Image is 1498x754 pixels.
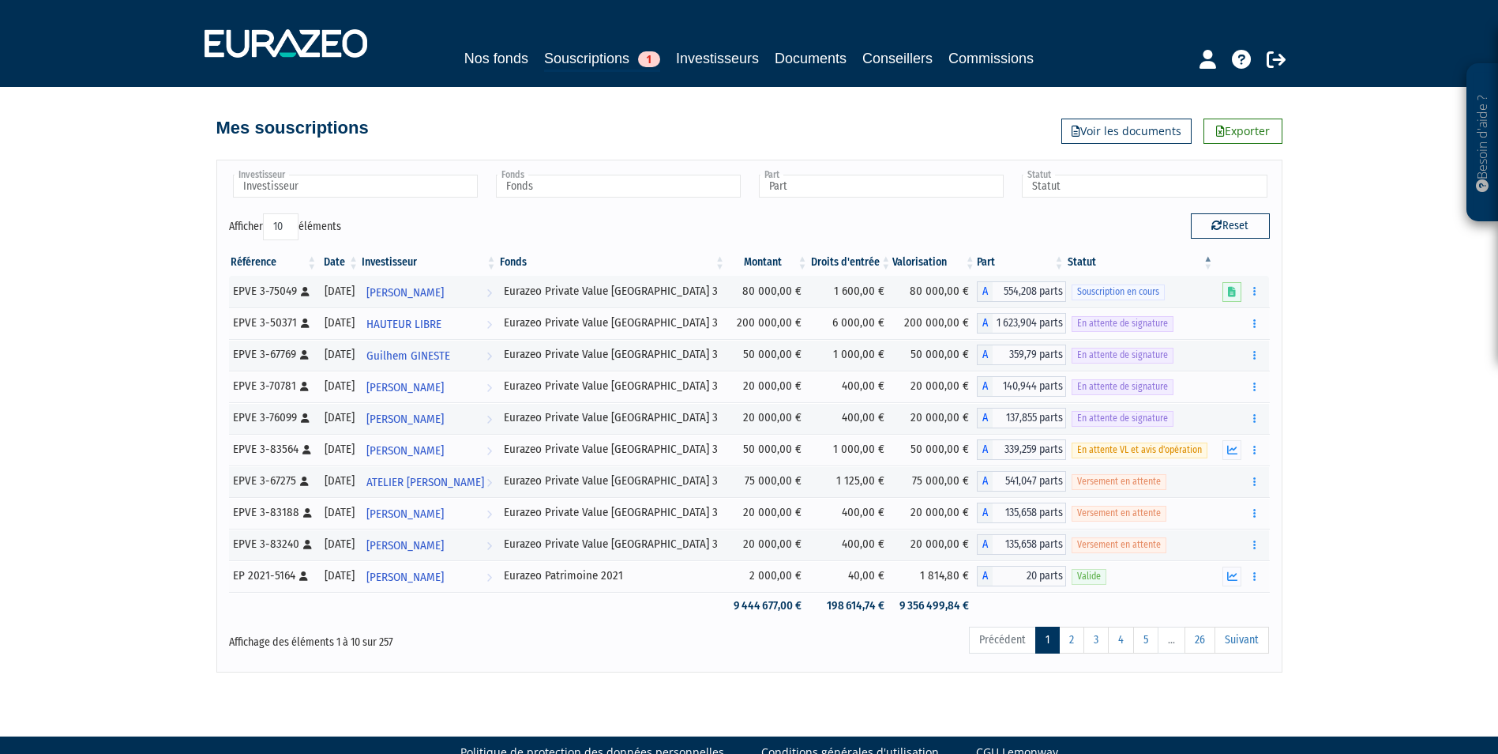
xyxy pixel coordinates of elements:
td: 400,00 € [809,497,893,529]
div: A - Eurazeo Private Value Europe 3 [977,376,1066,397]
div: [DATE] [324,409,355,426]
td: 20 000,00 € [892,497,977,529]
i: Voir l'investisseur [486,405,492,434]
span: En attente de signature [1072,379,1173,394]
td: 20 000,00 € [726,497,809,529]
div: EPVE 3-83240 [233,536,313,552]
td: 2 000,00 € [726,560,809,592]
div: A - Eurazeo Private Value Europe 3 [977,534,1066,555]
span: 541,047 parts [993,471,1066,492]
a: 4 [1108,627,1134,654]
th: Référence : activer pour trier la colonne par ordre croissant [229,249,319,276]
span: En attente VL et avis d'opération [1072,443,1207,458]
div: [DATE] [324,315,355,331]
div: A - Eurazeo Private Value Europe 3 [977,313,1066,334]
th: Part: activer pour trier la colonne par ordre croissant [977,249,1066,276]
i: [Français] Personne physique [303,540,312,549]
td: 1 600,00 € [809,276,893,307]
span: A [977,566,993,586]
i: Voir l'investisseur [486,436,492,466]
span: [PERSON_NAME] [366,373,444,402]
div: [DATE] [324,567,355,584]
td: 198 614,74 € [809,592,893,620]
a: [PERSON_NAME] [360,276,498,307]
a: Suivant [1215,627,1269,654]
img: 1732889491-logotype_eurazeo_blanc_rvb.png [205,29,367,58]
div: A - Eurazeo Private Value Europe 3 [977,345,1066,365]
th: Statut : activer pour trier la colonne par ordre d&eacute;croissant [1066,249,1215,276]
a: [PERSON_NAME] [360,434,498,466]
span: [PERSON_NAME] [366,436,444,466]
h4: Mes souscriptions [216,119,369,138]
td: 9 356 499,84 € [892,592,977,620]
td: 50 000,00 € [726,434,809,466]
i: Voir l'investisseur [486,563,492,592]
a: 3 [1083,627,1109,654]
a: [PERSON_NAME] [360,402,498,434]
div: [DATE] [324,536,355,552]
td: 200 000,00 € [726,307,809,339]
span: 554,208 parts [993,281,1066,302]
a: 2 [1059,627,1084,654]
i: Voir l'investisseur [486,531,492,560]
span: Souscription en cours [1072,285,1165,300]
div: EPVE 3-75049 [233,283,313,300]
span: 20 parts [993,566,1066,586]
td: 20 000,00 € [892,529,977,560]
div: EPVE 3-70781 [233,378,313,394]
a: ATELIER [PERSON_NAME] [360,466,498,497]
div: A - Eurazeo Private Value Europe 3 [977,503,1066,523]
i: Voir l'investisseur [486,373,492,402]
a: Investisseurs [676,47,759,70]
td: 20 000,00 € [726,402,809,434]
td: 200 000,00 € [892,307,977,339]
a: [PERSON_NAME] [360,497,498,529]
span: A [977,345,993,365]
div: EPVE 3-67769 [233,346,313,363]
div: Eurazeo Private Value [GEOGRAPHIC_DATA] 3 [504,315,721,331]
button: Reset [1191,213,1270,239]
i: [Français] Personne physique [300,382,309,391]
span: En attente de signature [1072,316,1173,331]
td: 400,00 € [809,529,893,560]
div: A - Eurazeo Private Value Europe 3 [977,408,1066,428]
i: [Français] Personne physique [300,477,309,486]
div: Eurazeo Private Value [GEOGRAPHIC_DATA] 3 [504,346,721,363]
i: [Français] Personne physique [303,508,312,518]
th: Montant: activer pour trier la colonne par ordre croissant [726,249,809,276]
select: Afficheréléments [263,213,298,240]
span: 1 [638,51,660,67]
i: [Français] Personne physique [300,350,309,360]
span: Versement en attente [1072,537,1166,552]
td: 1 125,00 € [809,466,893,497]
td: 50 000,00 € [726,339,809,371]
span: En attente de signature [1072,348,1173,363]
i: [Français] Personne physique [302,445,311,454]
div: A - Eurazeo Private Value Europe 3 [977,471,1066,492]
span: ATELIER [PERSON_NAME] [366,468,484,497]
div: Eurazeo Private Value [GEOGRAPHIC_DATA] 3 [504,283,721,300]
i: Voir l'investisseur [486,468,492,497]
span: [PERSON_NAME] [366,278,444,307]
th: Investisseur: activer pour trier la colonne par ordre croissant [360,249,498,276]
p: Besoin d'aide ? [1474,72,1492,214]
div: A - Eurazeo Patrimoine 2021 [977,566,1066,586]
div: EP 2021-5164 [233,567,313,584]
td: 50 000,00 € [892,434,977,466]
a: Conseillers [862,47,933,70]
span: Versement en attente [1072,506,1166,521]
span: [PERSON_NAME] [366,405,444,434]
span: 137,855 parts [993,408,1066,428]
div: Eurazeo Private Value [GEOGRAPHIC_DATA] 3 [504,378,721,394]
td: 75 000,00 € [726,466,809,497]
a: Souscriptions1 [544,47,660,72]
span: Guilhem GINESTE [366,341,450,371]
div: Eurazeo Private Value [GEOGRAPHIC_DATA] 3 [504,504,721,521]
div: [DATE] [324,504,355,521]
i: [Français] Personne physique [301,413,310,423]
td: 20 000,00 € [726,371,809,402]
span: [PERSON_NAME] [366,563,444,592]
div: EPVE 3-83564 [233,441,313,458]
span: A [977,408,993,428]
th: Date: activer pour trier la colonne par ordre croissant [318,249,360,276]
